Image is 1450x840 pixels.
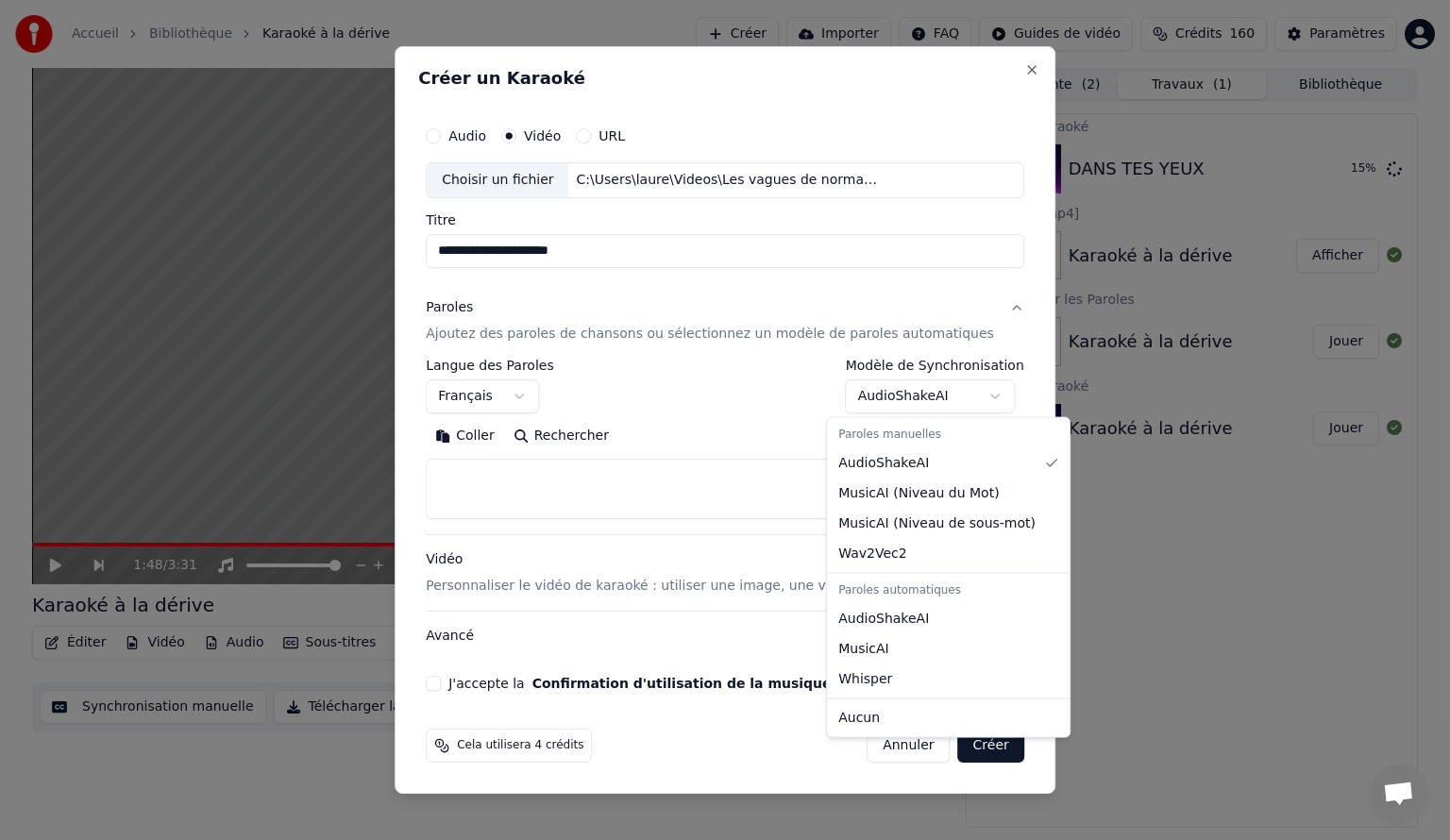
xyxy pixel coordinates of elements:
span: AudioShakeAI [838,610,929,629]
span: Whisper [838,669,892,688]
span: MusicAI [838,639,889,658]
span: MusicAI ( Niveau du Mot ) [838,484,999,503]
div: Paroles automatiques [831,578,1066,604]
span: MusicAI ( Niveau de sous-mot ) [838,514,1036,533]
span: Aucun [838,708,880,727]
span: AudioShakeAI [838,454,929,473]
span: Wav2Vec2 [838,545,906,563]
div: Paroles manuelles [831,422,1066,448]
